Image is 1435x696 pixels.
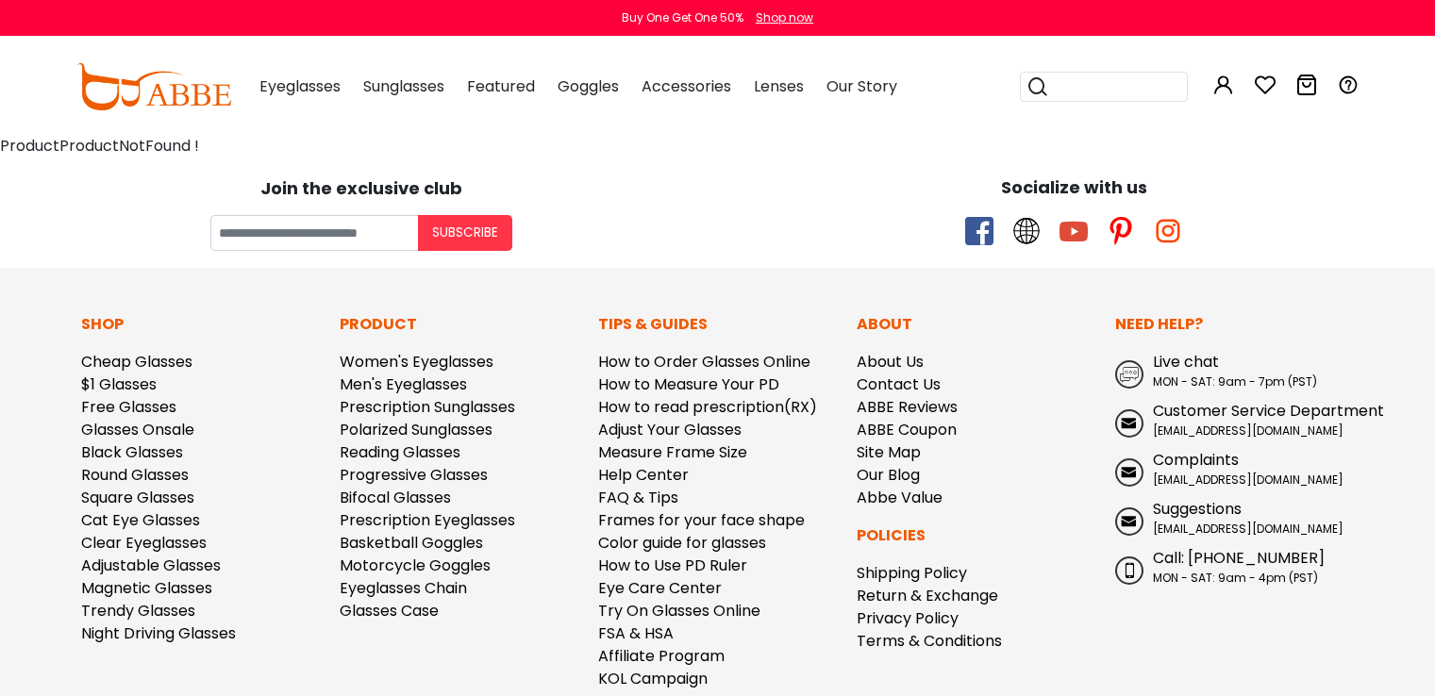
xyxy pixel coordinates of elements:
[81,464,189,486] a: Round Glasses
[1154,217,1182,245] span: instagram
[558,75,619,97] span: Goggles
[598,645,725,667] a: Affiliate Program
[857,441,921,463] a: Site Map
[598,487,678,508] a: FAQ & Tips
[857,373,941,395] a: Contact Us
[857,585,998,606] a: Return & Exchange
[1115,449,1355,489] a: Complaints [EMAIL_ADDRESS][DOMAIN_NAME]
[210,215,418,251] input: Your email
[81,532,207,554] a: Clear Eyeglasses
[1107,217,1135,245] span: pinterest
[81,600,195,621] a: Trendy Glasses
[598,622,674,644] a: FSA & HSA
[340,555,491,576] a: Motorcycle Goggles
[1153,547,1325,569] span: Call: [PHONE_NUMBER]
[81,351,192,373] a: Cheap Glasses
[340,577,467,599] a: Eyeglasses Chain
[259,75,341,97] span: Eyeglasses
[754,75,804,97] span: Lenses
[756,9,813,26] div: Shop now
[1153,498,1242,520] span: Suggestions
[857,396,958,418] a: ABBE Reviews
[81,555,221,576] a: Adjustable Glasses
[857,562,967,584] a: Shipping Policy
[81,487,194,508] a: Square Glasses
[81,419,194,440] a: Glasses Onsale
[1153,373,1317,389] span: MON - SAT: 9am - 7pm (PST)
[81,313,321,336] p: Shop
[340,464,488,486] a: Progressive Glasses
[598,668,708,689] a: KOL Campaign
[363,75,444,97] span: Sunglasses
[340,396,515,418] a: Prescription Sunglasses
[857,313,1096,336] p: About
[598,464,689,486] a: Help Center
[340,419,492,440] a: Polarized Sunglasses
[857,524,1096,547] p: Policies
[1060,217,1088,245] span: youtube
[340,313,579,336] p: Product
[598,600,760,621] a: Try On Glasses Online
[727,174,1422,200] div: Socialize with us
[857,630,1002,652] a: Terms & Conditions
[1115,400,1355,439] a: Customer Service Department [EMAIL_ADDRESS][DOMAIN_NAME]
[598,577,722,599] a: Eye Care Center
[1153,400,1384,422] span: Customer Service Department
[467,75,535,97] span: Featured
[81,396,176,418] a: Free Glasses
[857,487,943,508] a: Abbe Value
[340,532,483,554] a: Basketball Goggles
[598,532,766,554] a: Color guide for glasses
[1153,449,1239,471] span: Complaints
[598,396,817,418] a: How to read prescription(RX)
[1153,570,1318,586] span: MON - SAT: 9am - 4pm (PST)
[965,217,993,245] span: facebook
[1153,351,1219,373] span: Live chat
[81,509,200,531] a: Cat Eye Glasses
[622,9,743,26] div: Buy One Get One 50%
[1153,521,1343,537] span: [EMAIL_ADDRESS][DOMAIN_NAME]
[598,509,805,531] a: Frames for your face shape
[598,351,810,373] a: How to Order Glasses Online
[857,419,957,440] a: ABBE Coupon
[746,9,813,25] a: Shop now
[81,622,236,644] a: Night Driving Glasses
[1115,351,1355,390] a: Live chat MON - SAT: 9am - 7pm (PST)
[598,555,747,576] a: How to Use PD Ruler
[14,172,709,201] div: Join the exclusive club
[81,441,183,463] a: Black Glasses
[81,577,212,599] a: Magnetic Glasses
[1153,423,1343,439] span: [EMAIL_ADDRESS][DOMAIN_NAME]
[1153,472,1343,488] span: [EMAIL_ADDRESS][DOMAIN_NAME]
[1115,498,1355,538] a: Suggestions [EMAIL_ADDRESS][DOMAIN_NAME]
[1012,217,1041,245] span: twitter
[340,441,460,463] a: Reading Glasses
[857,607,959,629] a: Privacy Policy
[826,75,897,97] span: Our Story
[418,215,512,251] button: Subscribe
[598,373,779,395] a: How to Measure Your PD
[81,373,157,395] a: $1 Glasses
[76,63,231,110] img: abbeglasses.com
[642,75,731,97] span: Accessories
[598,441,747,463] a: Measure Frame Size
[857,464,920,486] a: Our Blog
[340,487,451,508] a: Bifocal Glasses
[1115,313,1355,336] p: Need Help?
[340,600,439,621] a: Glasses Case
[340,373,467,395] a: Men's Eyeglasses
[857,351,924,373] a: About Us
[1115,547,1355,587] a: Call: [PHONE_NUMBER] MON - SAT: 9am - 4pm (PST)
[598,313,838,336] p: Tips & Guides
[340,351,493,373] a: Women's Eyeglasses
[340,509,515,531] a: Prescription Eyeglasses
[598,419,742,440] a: Adjust Your Glasses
